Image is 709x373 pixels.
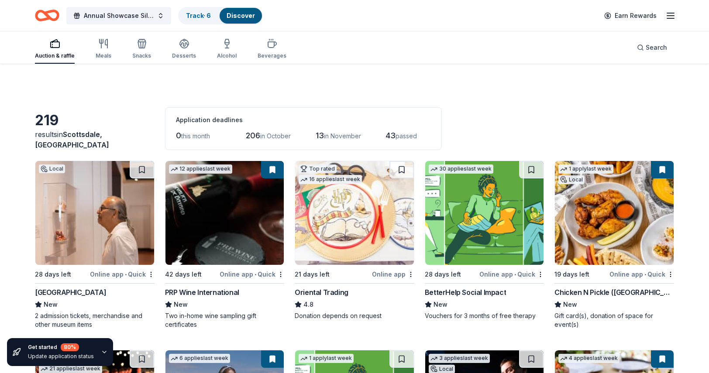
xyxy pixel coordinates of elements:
span: New [434,299,447,310]
div: Auction & raffle [35,52,75,59]
div: Local [558,175,585,184]
div: Local [39,164,65,173]
a: Image for Heard MuseumLocal28 days leftOnline app•Quick[GEOGRAPHIC_DATA]New2 admission tickets, m... [35,161,155,329]
div: Top rated [299,164,337,173]
span: in November [324,132,361,140]
div: results [35,129,155,150]
div: Meals [96,52,111,59]
span: in [35,130,109,149]
div: Alcohol [217,52,237,59]
img: Image for Heard Museum [35,161,154,265]
span: • [125,271,127,278]
span: Search [646,42,667,53]
div: 219 [35,112,155,129]
a: Image for BetterHelp Social Impact30 applieslast week28 days leftOnline app•QuickBetterHelp Socia... [425,161,544,320]
div: 30 applies last week [429,164,493,174]
span: 13 [316,131,324,140]
span: this month [181,132,210,140]
span: New [563,299,577,310]
div: 80 % [61,343,79,351]
a: Track· 6 [186,12,211,19]
div: 12 applies last week [169,164,232,174]
button: Annual Showcase Silent Auction [66,7,171,24]
span: • [255,271,256,278]
a: Home [35,5,59,26]
div: 6 applies last week [169,354,230,363]
div: PRP Wine International [165,287,239,298]
span: • [644,271,646,278]
div: Gift card(s), donation of space for event(s) [554,311,674,329]
a: Image for Oriental TradingTop rated16 applieslast week21 days leftOnline appOriental Trading4.8Do... [295,161,414,320]
span: passed [396,132,417,140]
button: Beverages [258,35,286,64]
button: Track· 6Discover [178,7,263,24]
span: 0 [176,131,181,140]
div: 28 days left [425,269,461,280]
span: 4.8 [303,299,313,310]
div: 16 applies last week [299,175,362,184]
a: Earn Rewards [599,8,662,24]
a: Image for PRP Wine International12 applieslast week42 days leftOnline app•QuickPRP Wine Internati... [165,161,285,329]
span: • [514,271,516,278]
div: Online app Quick [220,269,284,280]
a: Image for Chicken N Pickle (Glendale)1 applylast weekLocal19 days leftOnline app•QuickChicken N P... [554,161,674,329]
span: in October [260,132,291,140]
div: Vouchers for 3 months of free therapy [425,311,544,320]
div: Snacks [132,52,151,59]
span: 43 [385,131,396,140]
div: 1 apply last week [558,164,613,174]
div: 3 applies last week [429,354,490,363]
div: 4 applies last week [558,354,620,363]
button: Search [630,39,674,56]
div: 21 days left [295,269,330,280]
span: Annual Showcase Silent Auction [84,10,154,21]
div: Application deadlines [176,115,431,125]
button: Alcohol [217,35,237,64]
div: Online app Quick [609,269,674,280]
span: Scottsdale, [GEOGRAPHIC_DATA] [35,130,109,149]
button: Desserts [172,35,196,64]
div: 19 days left [554,269,589,280]
button: Meals [96,35,111,64]
div: Desserts [172,52,196,59]
div: 42 days left [165,269,202,280]
div: Update application status [28,353,94,360]
div: 2 admission tickets, merchandise and other museum items [35,311,155,329]
img: Image for BetterHelp Social Impact [425,161,544,265]
div: 1 apply last week [299,354,354,363]
div: Beverages [258,52,286,59]
button: Auction & raffle [35,35,75,64]
div: [GEOGRAPHIC_DATA] [35,287,106,298]
div: Two in-home wine sampling gift certificates [165,311,285,329]
div: Oriental Trading [295,287,348,298]
img: Image for Oriental Trading [295,161,414,265]
div: 28 days left [35,269,71,280]
div: BetterHelp Social Impact [425,287,506,298]
span: New [44,299,58,310]
div: Get started [28,343,94,351]
div: Chicken N Pickle ([GEOGRAPHIC_DATA]) [554,287,674,298]
div: Donation depends on request [295,311,414,320]
div: Online app [372,269,414,280]
img: Image for Chicken N Pickle (Glendale) [555,161,674,265]
span: New [174,299,188,310]
span: 206 [246,131,260,140]
a: Discover [227,12,255,19]
button: Snacks [132,35,151,64]
img: Image for PRP Wine International [165,161,284,265]
div: Online app Quick [90,269,155,280]
div: Online app Quick [479,269,544,280]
